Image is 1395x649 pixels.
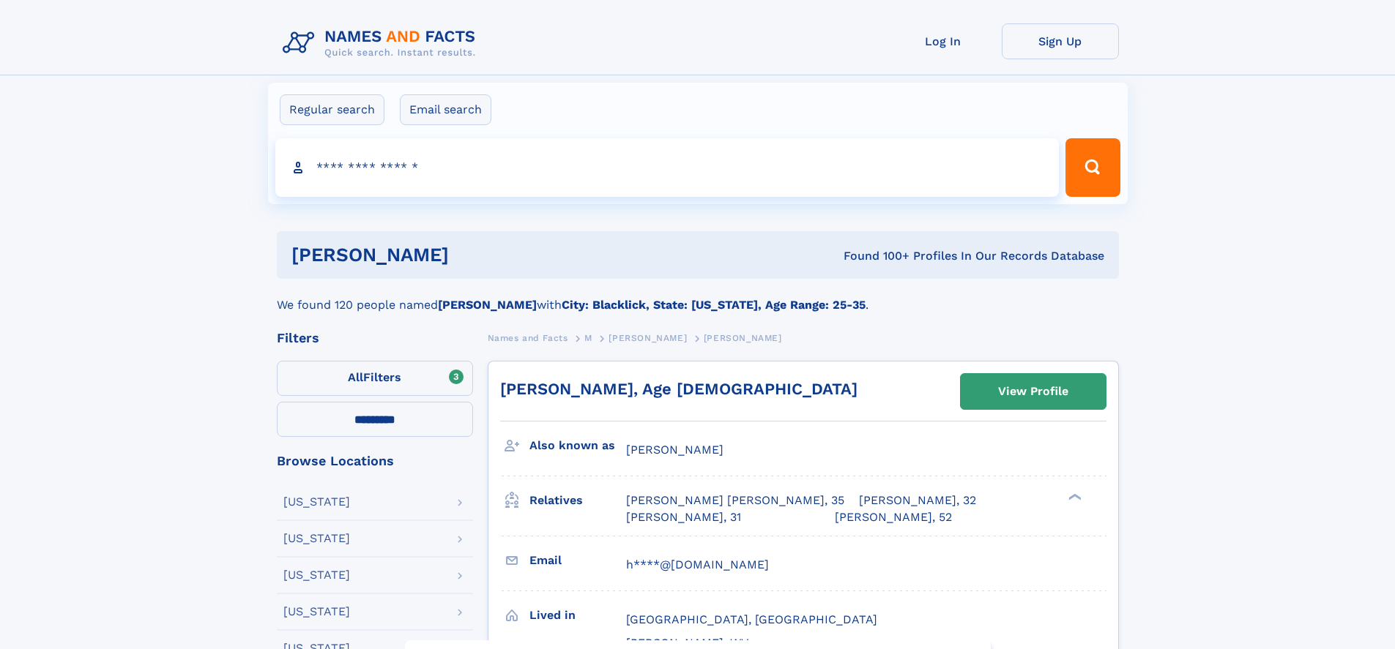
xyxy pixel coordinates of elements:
div: Browse Locations [277,454,473,468]
a: View Profile [961,374,1106,409]
div: Found 100+ Profiles In Our Records Database [646,248,1104,264]
h3: Relatives [529,488,626,513]
a: [PERSON_NAME], 52 [835,509,952,525]
h3: Lived in [529,603,626,628]
input: search input [275,138,1060,197]
img: Logo Names and Facts [277,23,488,63]
div: ❯ [1065,492,1082,502]
div: [US_STATE] [283,569,350,581]
h1: [PERSON_NAME] [291,246,647,264]
div: Filters [277,331,473,345]
h3: Email [529,548,626,573]
label: Email search [400,94,491,125]
a: [PERSON_NAME], Age [DEMOGRAPHIC_DATA] [500,380,858,398]
a: Sign Up [1002,23,1119,59]
span: [PERSON_NAME] [626,443,723,457]
div: [US_STATE] [283,606,350,618]
a: Log In [885,23,1002,59]
a: [PERSON_NAME], 32 [859,492,976,509]
label: Regular search [280,94,384,125]
b: City: Blacklick, State: [US_STATE], Age Range: 25-35 [562,298,866,312]
div: [US_STATE] [283,496,350,508]
label: Filters [277,361,473,396]
a: Names and Facts [488,329,568,347]
div: View Profile [998,375,1068,408]
h3: Also known as [529,433,626,458]
span: [GEOGRAPHIC_DATA], [GEOGRAPHIC_DATA] [626,612,877,626]
a: [PERSON_NAME], 31 [626,509,741,525]
span: M [584,333,592,343]
a: [PERSON_NAME] [PERSON_NAME], 35 [626,492,844,509]
a: M [584,329,592,347]
button: Search Button [1065,138,1120,197]
span: [PERSON_NAME] [609,333,687,343]
span: All [348,370,363,384]
div: [US_STATE] [283,533,350,544]
b: [PERSON_NAME] [438,298,537,312]
span: [PERSON_NAME] [704,333,782,343]
a: [PERSON_NAME] [609,329,687,347]
div: We found 120 people named with . [277,279,1119,314]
